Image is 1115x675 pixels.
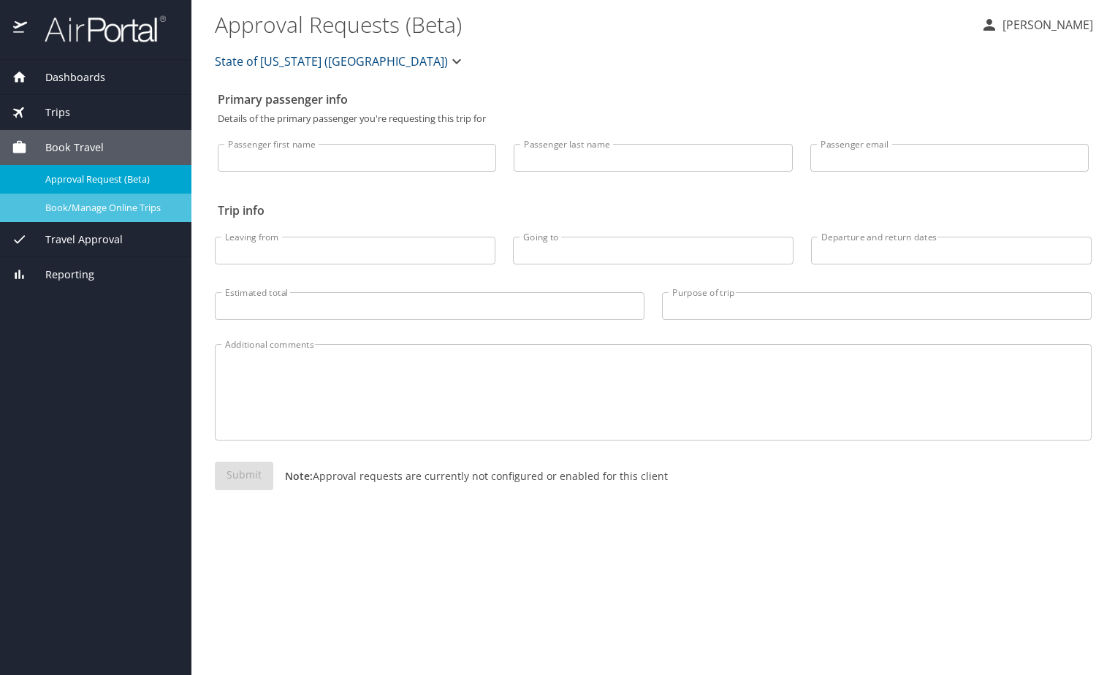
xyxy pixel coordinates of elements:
[45,172,174,186] span: Approval Request (Beta)
[273,468,668,484] p: Approval requests are currently not configured or enabled for this client
[27,104,70,121] span: Trips
[27,140,104,156] span: Book Travel
[13,15,28,43] img: icon-airportal.png
[285,469,313,483] strong: Note:
[27,232,123,248] span: Travel Approval
[218,114,1089,123] p: Details of the primary passenger you're requesting this trip for
[218,88,1089,111] h2: Primary passenger info
[209,47,471,76] button: State of [US_STATE] ([GEOGRAPHIC_DATA])
[998,16,1093,34] p: [PERSON_NAME]
[215,1,969,47] h1: Approval Requests (Beta)
[45,201,174,215] span: Book/Manage Online Trips
[27,69,105,85] span: Dashboards
[218,199,1089,222] h2: Trip info
[215,51,448,72] span: State of [US_STATE] ([GEOGRAPHIC_DATA])
[28,15,166,43] img: airportal-logo.png
[27,267,94,283] span: Reporting
[975,12,1099,38] button: [PERSON_NAME]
